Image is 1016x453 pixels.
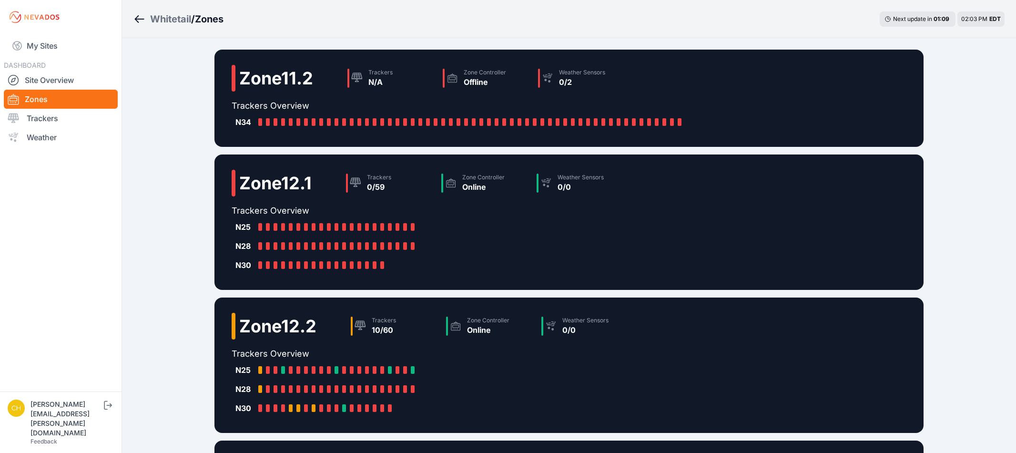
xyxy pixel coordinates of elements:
[368,69,393,76] div: Trackers
[4,61,46,69] span: DASHBOARD
[342,170,437,196] a: Trackers0/59
[195,12,224,26] h3: Zones
[462,174,505,181] div: Zone Controller
[559,76,605,88] div: 0/2
[232,99,689,113] h2: Trackers Overview
[559,69,605,76] div: Weather Sensors
[367,174,391,181] div: Trackers
[133,7,224,31] nav: Breadcrumb
[464,69,506,76] div: Zone Controller
[235,221,254,233] div: N25
[558,174,604,181] div: Weather Sensors
[8,400,25,417] img: chris.young@nevados.solar
[467,317,509,324] div: Zone Controller
[344,65,439,92] a: TrackersN/A
[372,324,396,336] div: 10/60
[368,76,393,88] div: N/A
[558,181,604,193] div: 0/0
[534,65,630,92] a: Weather Sensors0/2
[235,402,254,414] div: N30
[239,69,313,88] h2: Zone 11.2
[367,181,391,193] div: 0/59
[235,383,254,395] div: N28
[235,259,254,271] div: N30
[150,12,191,26] a: Whitetail
[372,317,396,324] div: Trackers
[239,174,312,193] h2: Zone 12.1
[30,400,102,438] div: [PERSON_NAME][EMAIL_ADDRESS][PERSON_NAME][DOMAIN_NAME]
[8,10,61,25] img: Nevados
[934,15,951,23] div: 01 : 09
[232,204,628,217] h2: Trackers Overview
[4,34,118,57] a: My Sites
[235,240,254,252] div: N28
[893,15,932,22] span: Next update in
[538,313,633,340] a: Weather Sensors0/0
[235,364,254,376] div: N25
[4,109,118,128] a: Trackers
[235,116,254,128] div: N34
[467,324,509,336] div: Online
[989,15,1001,22] span: EDT
[232,347,633,360] h2: Trackers Overview
[347,313,442,340] a: Trackers10/60
[4,128,118,147] a: Weather
[533,170,628,196] a: Weather Sensors0/0
[30,438,57,445] a: Feedback
[462,181,505,193] div: Online
[4,71,118,90] a: Site Overview
[562,324,609,336] div: 0/0
[464,76,506,88] div: Offline
[961,15,987,22] span: 02:03 PM
[562,317,609,324] div: Weather Sensors
[191,12,195,26] span: /
[4,90,118,109] a: Zones
[239,317,316,336] h2: Zone 12.2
